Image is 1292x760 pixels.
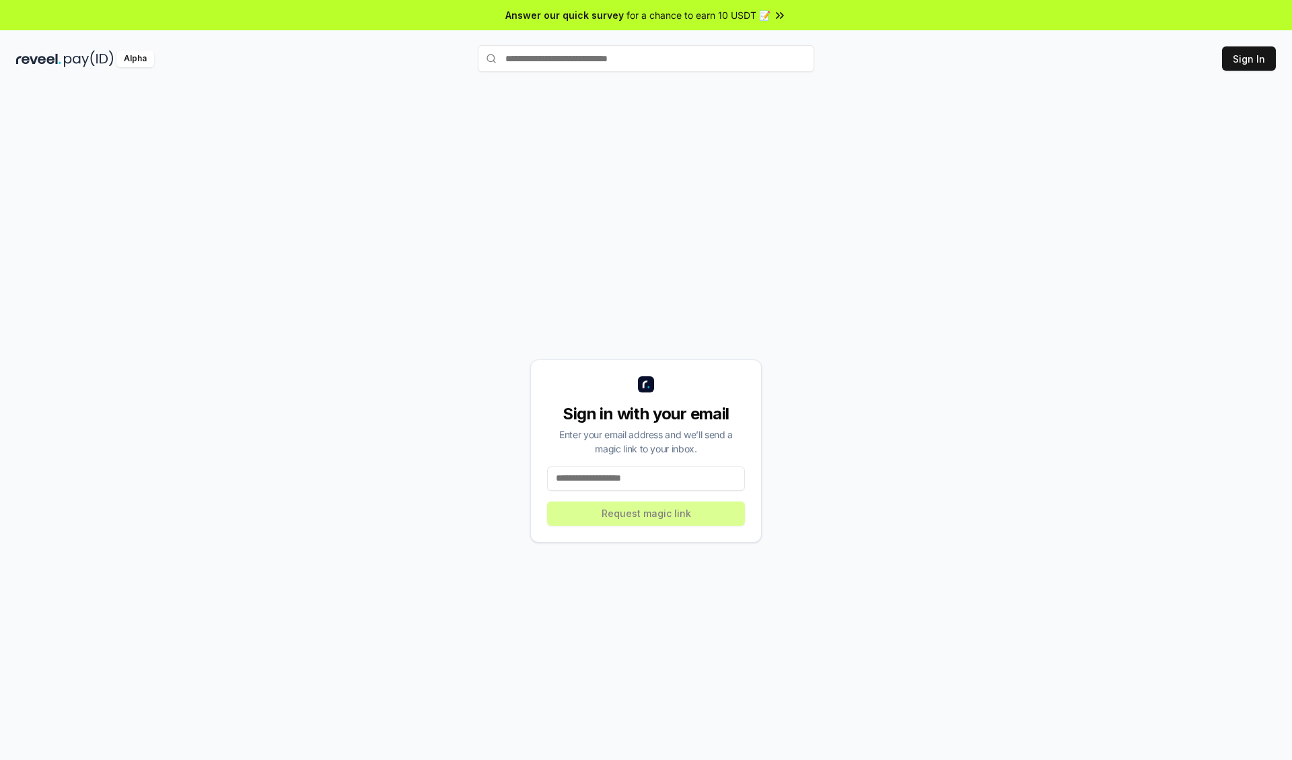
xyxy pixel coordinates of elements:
img: pay_id [64,50,114,67]
button: Sign In [1222,46,1276,71]
div: Alpha [116,50,154,67]
img: logo_small [638,376,654,392]
div: Sign in with your email [547,403,745,425]
span: for a chance to earn 10 USDT 📝 [626,8,770,22]
span: Answer our quick survey [505,8,624,22]
img: reveel_dark [16,50,61,67]
div: Enter your email address and we’ll send a magic link to your inbox. [547,427,745,456]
